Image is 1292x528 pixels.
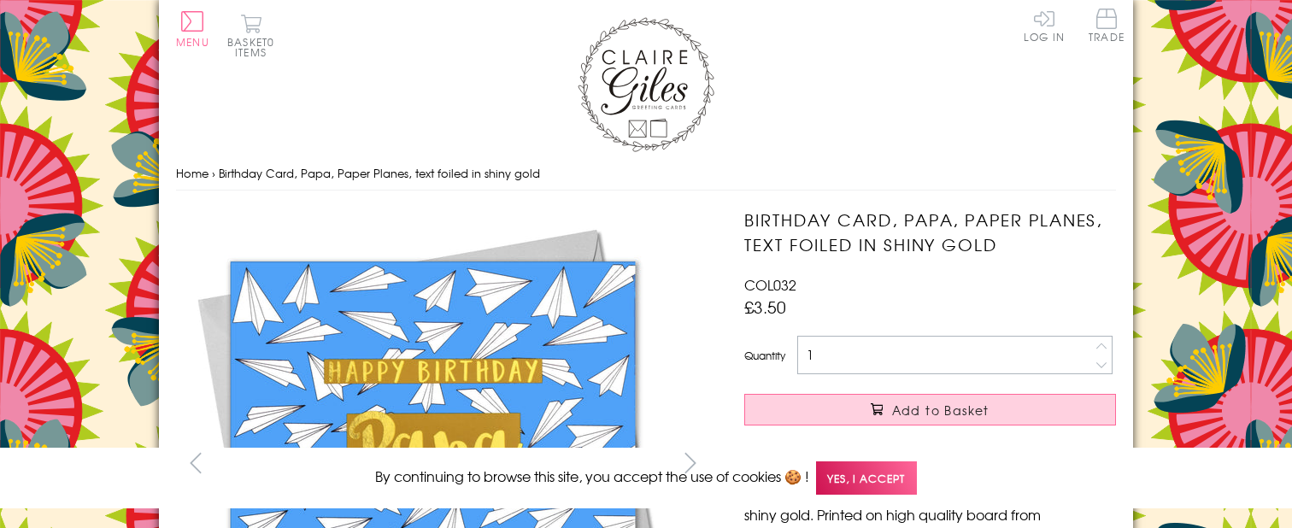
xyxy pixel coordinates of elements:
button: next [672,443,710,482]
a: Trade [1089,9,1125,45]
span: COL032 [744,274,796,295]
img: Claire Giles Greetings Cards [578,17,714,152]
button: Basket0 items [227,14,274,57]
button: Add to Basket [744,394,1116,425]
a: Log In [1024,9,1065,42]
span: Yes, I accept [816,461,917,495]
span: £3.50 [744,295,786,319]
span: Add to Basket [892,402,990,419]
span: Trade [1089,9,1125,42]
button: Menu [176,11,209,47]
span: Birthday Card, Papa, Paper Planes, text foiled in shiny gold [219,165,540,181]
button: prev [176,443,214,482]
span: 0 items [235,34,274,60]
label: Quantity [744,348,785,363]
nav: breadcrumbs [176,156,1116,191]
span: Menu [176,34,209,50]
span: › [212,165,215,181]
a: Home [176,165,208,181]
h1: Birthday Card, Papa, Paper Planes, text foiled in shiny gold [744,208,1116,257]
